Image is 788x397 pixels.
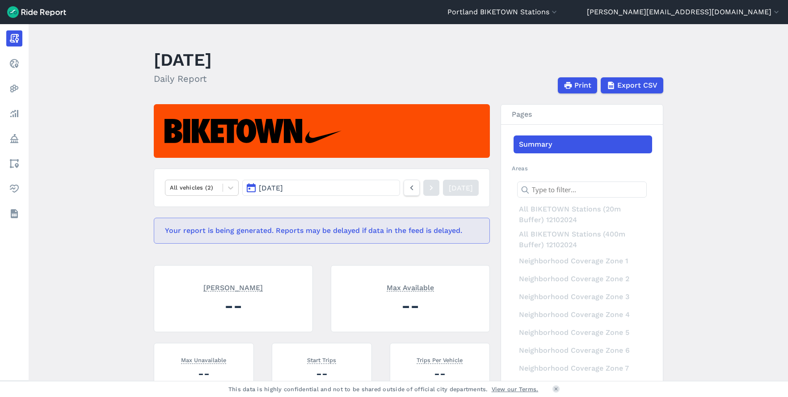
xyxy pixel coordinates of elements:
[6,206,22,222] a: Datasets
[6,106,22,122] a: Analyze
[514,306,652,324] div: Neighborhood Coverage Zone 4
[6,55,22,72] a: Realtime
[514,324,652,342] div: Neighborhood Coverage Zone 5
[512,164,652,173] h2: Areas
[342,293,479,318] div: --
[203,283,263,291] span: [PERSON_NAME]
[259,184,283,192] span: [DATE]
[574,80,591,91] span: Print
[181,355,226,364] span: Max Unavailable
[6,30,22,46] a: Report
[417,355,463,364] span: Trips Per Vehicle
[514,202,652,227] div: All BIKETOWN Stations (20m Buffer) 12102024
[6,131,22,147] a: Policy
[387,283,434,291] span: Max Available
[154,47,212,72] h1: [DATE]
[6,181,22,197] a: Health
[154,72,212,85] h2: Daily Report
[7,6,66,18] img: Ride Report
[154,218,490,244] div: Your report is being generated. Reports may be delayed if data in the feed is delayed.
[283,366,361,381] div: --
[443,180,479,196] a: [DATE]
[514,227,652,252] div: All BIKETOWN Stations (400m Buffer) 12102024
[617,80,657,91] span: Export CSV
[514,252,652,270] div: Neighborhood Coverage Zone 1
[492,385,539,393] a: View our Terms.
[401,366,479,381] div: --
[517,182,647,198] input: Type to filter...
[165,366,243,381] div: --
[514,359,652,377] div: Neighborhood Coverage Zone 7
[501,105,663,125] h3: Pages
[447,7,559,17] button: Portland BIKETOWN Stations
[514,270,652,288] div: Neighborhood Coverage Zone 2
[165,293,302,318] div: --
[164,119,341,144] img: Biketown
[514,288,652,306] div: Neighborhood Coverage Zone 3
[587,7,781,17] button: [PERSON_NAME][EMAIL_ADDRESS][DOMAIN_NAME]
[6,156,22,172] a: Areas
[6,80,22,97] a: Heatmaps
[601,77,663,93] button: Export CSV
[558,77,597,93] button: Print
[242,180,400,196] button: [DATE]
[307,355,336,364] span: Start Trips
[514,135,652,153] a: Summary
[514,342,652,359] div: Neighborhood Coverage Zone 6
